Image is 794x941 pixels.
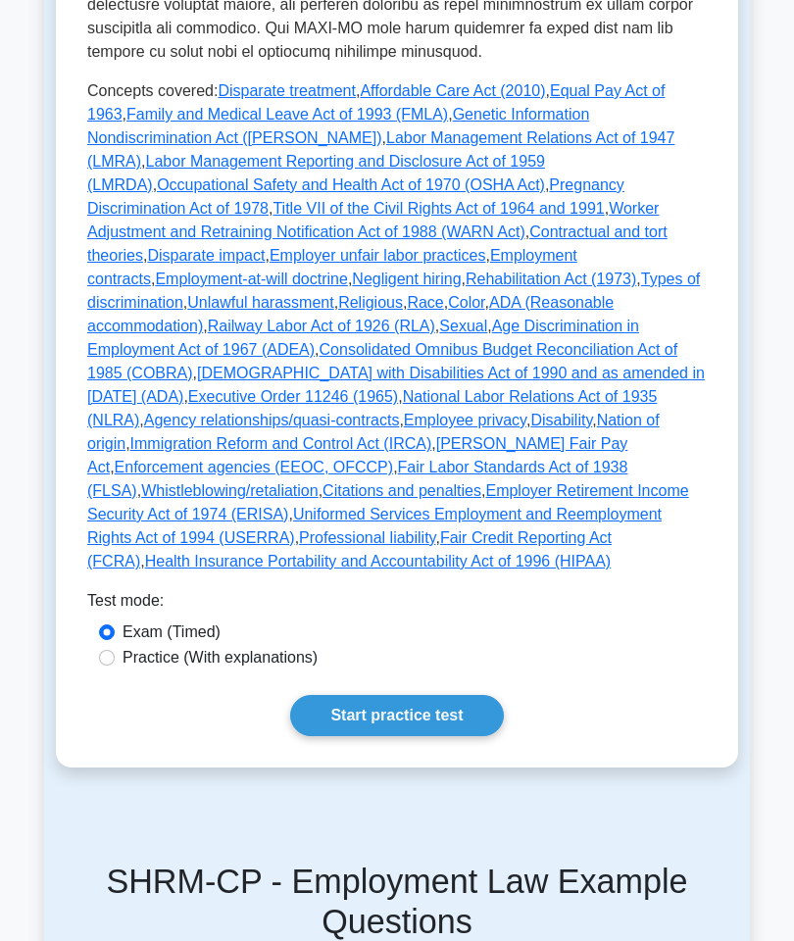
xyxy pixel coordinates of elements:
[87,106,589,146] a: Genetic Information Nondiscrimination Act ([PERSON_NAME])
[290,695,503,736] a: Start practice test
[87,506,662,546] a: Uniformed Services Employment and Reemployment Rights Act of 1994 (USERRA)
[208,318,435,334] a: Railway Labor Act of 1926 (RLA)
[87,82,665,123] a: Equal Pay Act of 1963
[87,529,612,570] a: Fair Credit Reporting Act (FCRA)
[87,200,659,240] a: Worker Adjustment and Retraining Notification Act of 1988 (WARN Act)
[87,435,627,475] a: [PERSON_NAME] Fair Pay Act
[188,388,398,405] a: Executive Order 11246 (1965)
[87,79,707,573] p: Concepts covered: , , , , , , , , , , , , , , , , , , , , , , , , , , , , , , , , , , , , , , , ,...
[87,482,689,522] a: Employer Retirement Income Security Act of 1974 (ERISA)
[155,271,348,287] a: Employment-at-will doctrine
[87,412,660,452] a: Nation of origin
[323,482,481,499] a: Citations and penalties
[130,435,432,452] a: Immigration Reform and Control Act (IRCA)
[126,106,448,123] a: Family and Medical Leave Act of 1993 (FMLA)
[145,553,612,570] a: Health Insurance Portability and Accountability Act of 1996 (HIPAA)
[273,200,604,217] a: Title VII of the Civil Rights Act of 1964 and 1991
[87,176,624,217] a: Pregnancy Discrimination Act of 1978
[404,412,526,428] a: Employee privacy
[141,482,319,499] a: Whistleblowing/retaliation
[299,529,435,546] a: Professional liability
[218,82,356,99] a: Disparate treatment
[530,412,592,428] a: Disability
[439,318,487,334] a: Sexual
[87,318,639,358] a: Age Discrimination in Employment Act of 1967 (ADEA)
[270,247,486,264] a: Employer unfair labor practices
[115,459,394,475] a: Enforcement agencies (EEOC, OFCCP)
[87,365,705,405] a: [DEMOGRAPHIC_DATA] with Disabilities Act of 1990 and as amended in [DATE] (ADA)
[123,646,318,669] label: Practice (With explanations)
[87,129,674,170] a: Labor Management Relations Act of 1947 (LMRA)
[466,271,636,287] a: Rehabilitation Act (1973)
[147,247,265,264] a: Disparate impact
[87,589,707,620] div: Test mode:
[352,271,461,287] a: Negligent hiring
[407,294,443,311] a: Race
[123,620,221,644] label: Exam (Timed)
[157,176,545,193] a: Occupational Safety and Health Act of 1970 (OSHA Act)
[87,388,657,428] a: National Labor Relations Act of 1935 (NLRA)
[87,223,668,264] a: Contractual and tort theories
[187,294,333,311] a: Unlawful harassment
[87,459,627,499] a: Fair Labor Standards Act of 1938 (FLSA)
[144,412,400,428] a: Agency relationships/quasi-contracts
[87,341,677,381] a: Consolidated Omnibus Budget Reconciliation Act of 1985 (COBRA)
[448,294,484,311] a: Color
[338,294,403,311] a: Religious
[87,247,577,287] a: Employment contracts
[87,271,700,311] a: Types of discrimination
[360,82,545,99] a: Affordable Care Act (2010)
[87,294,614,334] a: ADA (Reasonable accommodation)
[87,153,545,193] a: Labor Management Reporting and Disclosure Act of 1959 (LMRDA)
